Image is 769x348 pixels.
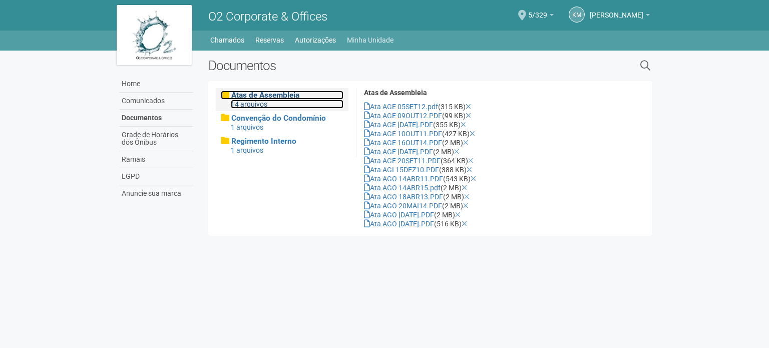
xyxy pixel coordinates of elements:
[364,220,434,228] a: Ata AGO [DATE].PDF
[364,174,645,183] div: (543 KB)
[364,102,645,111] div: (315 KB)
[364,129,645,138] div: (427 KB)
[462,184,467,192] a: Excluir
[364,148,433,156] a: Ata AGE [DATE].PDF
[470,130,475,138] a: Excluir
[208,58,537,73] h2: Documentos
[468,157,474,165] a: Excluir
[364,210,645,219] div: (2 MB)
[364,165,645,174] div: (388 KB)
[364,130,442,138] a: Ata AGE 10OUT11.PDF
[119,168,193,185] a: LGPD
[231,146,343,155] div: 1 arquivos
[462,220,467,228] a: Excluir
[119,76,193,93] a: Home
[364,192,645,201] div: (2 MB)
[463,139,469,147] a: Excluir
[590,2,643,19] span: Kiria Maria de Carvalho Trindade
[364,175,443,183] a: Ata AGO 14ABR11.PDF
[364,157,441,165] a: Ata AGE 20SET11.PDF
[119,151,193,168] a: Ramais
[221,137,343,155] a: Regimento Interno 1 arquivos
[210,33,244,47] a: Chamados
[569,7,585,23] a: KM
[364,166,439,174] a: Ata AGI 15DEZ10.PDF
[364,193,443,201] a: Ata AGO 18ABR13.PDF
[119,110,193,127] a: Documentos
[364,184,441,192] a: Ata AGO 14ABR15.pdf
[231,137,296,146] span: Regimento Interno
[208,10,327,24] span: O2 Corporate & Offices
[364,219,645,228] div: (516 KB)
[528,2,547,19] span: 5/329
[467,166,472,174] a: Excluir
[364,111,645,120] div: (99 KB)
[364,121,433,129] a: Ata AGE [DATE].PDF
[463,202,469,210] a: Excluir
[364,89,427,97] strong: Atas de Assembleia
[364,120,645,129] div: (355 KB)
[221,91,343,109] a: Atas de Assembleia 14 arquivos
[455,211,461,219] a: Excluir
[119,127,193,151] a: Grade de Horários dos Ônibus
[364,156,645,165] div: (364 KB)
[364,138,645,147] div: (2 MB)
[347,33,394,47] a: Minha Unidade
[119,185,193,202] a: Anuncie sua marca
[364,103,438,111] a: Ata AGE 05SET12.pdf
[221,114,343,132] a: Convenção do Condomínio 1 arquivos
[528,13,554,21] a: 5/329
[461,121,466,129] a: Excluir
[466,103,471,111] a: Excluir
[231,123,343,132] div: 1 arquivos
[364,139,442,147] a: Ata AGE 16OUT14.PDF
[295,33,336,47] a: Autorizações
[231,91,299,100] span: Atas de Assembleia
[117,5,192,65] img: logo.jpg
[464,193,470,201] a: Excluir
[466,112,471,120] a: Excluir
[454,148,460,156] a: Excluir
[471,175,476,183] a: Excluir
[364,201,645,210] div: (2 MB)
[364,147,645,156] div: (2 MB)
[231,114,326,123] span: Convenção do Condomínio
[255,33,284,47] a: Reservas
[590,13,650,21] a: [PERSON_NAME]
[364,211,434,219] a: Ata AGO [DATE].PDF
[119,93,193,110] a: Comunicados
[364,202,442,210] a: Ata AGO 20MAI14.PDF
[364,112,442,120] a: Ata AGE 09OUT12.PDF
[364,183,645,192] div: (2 MB)
[231,100,343,109] div: 14 arquivos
